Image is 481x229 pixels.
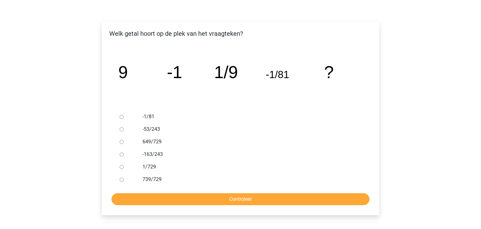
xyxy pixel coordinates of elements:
[324,62,334,82] tspan: ?
[142,151,359,158] label: -163/243
[107,29,374,38] p: Welk getal hoort op de plek van het vraagteken?
[214,62,238,82] tspan: 1/9
[142,113,359,120] label: -1/81
[111,193,370,205] input: Controleer
[266,69,289,80] tspan: -1/81
[118,62,128,82] tspan: 9
[142,163,359,171] label: 1/729
[142,125,359,133] label: -53/243
[142,176,359,183] label: 739/729
[167,62,182,82] tspan: -1
[142,138,359,146] label: 649/729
